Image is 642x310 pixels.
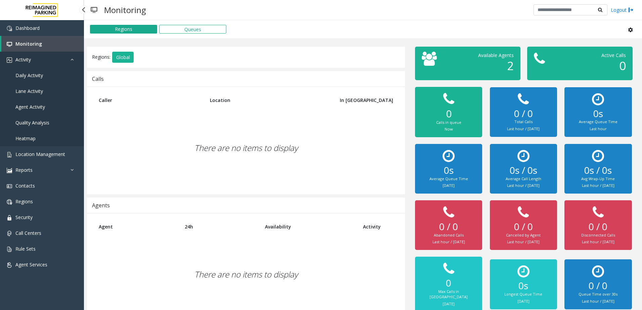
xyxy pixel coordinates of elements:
div: Average Queue Time [571,119,625,125]
span: Agent Activity [15,104,45,110]
span: 2 [507,58,514,73]
button: Queues [159,25,226,34]
img: 'icon' [7,215,12,220]
small: Last hour [590,126,607,131]
img: 'icon' [7,199,12,205]
small: Last hour / [DATE] [582,299,614,304]
span: Activity [15,56,31,63]
h2: 0s [571,108,625,119]
span: Call Centers [15,230,41,236]
img: 'icon' [7,42,12,47]
small: Last hour / [DATE] [582,183,614,188]
button: Global [112,52,134,63]
span: 0 [619,58,626,73]
span: Lane Activity [15,88,43,94]
span: Regions: [92,53,110,60]
img: logout [628,6,634,13]
div: Queue Time over 30s [571,292,625,297]
small: [DATE] [443,301,455,306]
span: Active Calls [601,52,626,58]
small: Last hour / [DATE] [507,126,540,131]
th: Activity [358,218,398,235]
small: Now [445,126,453,132]
h2: 0 / 0 [422,221,475,232]
h2: 0s / 0s [497,165,550,176]
span: Available Agents [478,52,514,58]
h2: 0s [422,165,475,176]
h2: 0 / 0 [571,280,625,292]
div: Abandoned Calls [422,232,475,238]
small: Last hour / [DATE] [432,239,465,244]
span: Quality Analysis [15,119,49,126]
h2: 0 [422,108,475,120]
div: Disconnected Calls [571,232,625,238]
h2: 0s / 0s [571,165,625,176]
img: 'icon' [7,152,12,157]
div: Total Calls [497,119,550,125]
div: Calls in queue [422,120,475,125]
th: Availability [260,218,358,235]
h2: 0 / 0 [571,221,625,232]
img: 'icon' [7,231,12,236]
img: 'icon' [7,262,12,268]
div: Average Queue Time [422,176,475,182]
div: Average Call Length [497,176,550,182]
small: Last hour / [DATE] [507,239,540,244]
th: Location [205,92,323,108]
th: 24h [180,218,260,235]
span: Dashboard [15,25,40,31]
div: Calls [92,74,104,83]
h2: 0 / 0 [497,108,550,119]
small: [DATE] [517,299,530,304]
img: pageIcon [91,2,97,18]
img: 'icon' [7,57,12,63]
small: [DATE] [443,183,455,188]
span: Heatmap [15,135,36,142]
th: Agent [94,218,180,235]
img: 'icon' [7,247,12,252]
a: Monitoring [1,36,84,52]
h2: 0 [422,277,475,289]
span: Rule Sets [15,246,36,252]
span: Daily Activity [15,72,43,79]
img: 'icon' [7,184,12,189]
img: 'icon' [7,168,12,173]
span: Reports [15,167,33,173]
div: Avg Wrap-Up Time [571,176,625,182]
small: Last hour / [DATE] [582,239,614,244]
small: Last hour / [DATE] [507,183,540,188]
div: Cancelled by Agent [497,232,550,238]
h2: 0s [497,280,550,292]
span: Agent Services [15,261,47,268]
div: There are no items to display [94,108,398,188]
img: 'icon' [7,26,12,31]
div: Agents [92,201,110,210]
span: Regions [15,198,33,205]
span: Security [15,214,33,220]
h2: 0 / 0 [497,221,550,232]
div: Max Calls in [GEOGRAPHIC_DATA] [422,289,475,300]
th: Caller [94,92,205,108]
a: Logout [611,6,634,13]
span: Contacts [15,183,35,189]
h3: Monitoring [101,2,149,18]
th: In [GEOGRAPHIC_DATA] [323,92,398,108]
span: Monitoring [15,41,42,47]
button: Regions [90,25,157,34]
div: Longest Queue Time [497,292,550,297]
span: Location Management [15,151,65,157]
